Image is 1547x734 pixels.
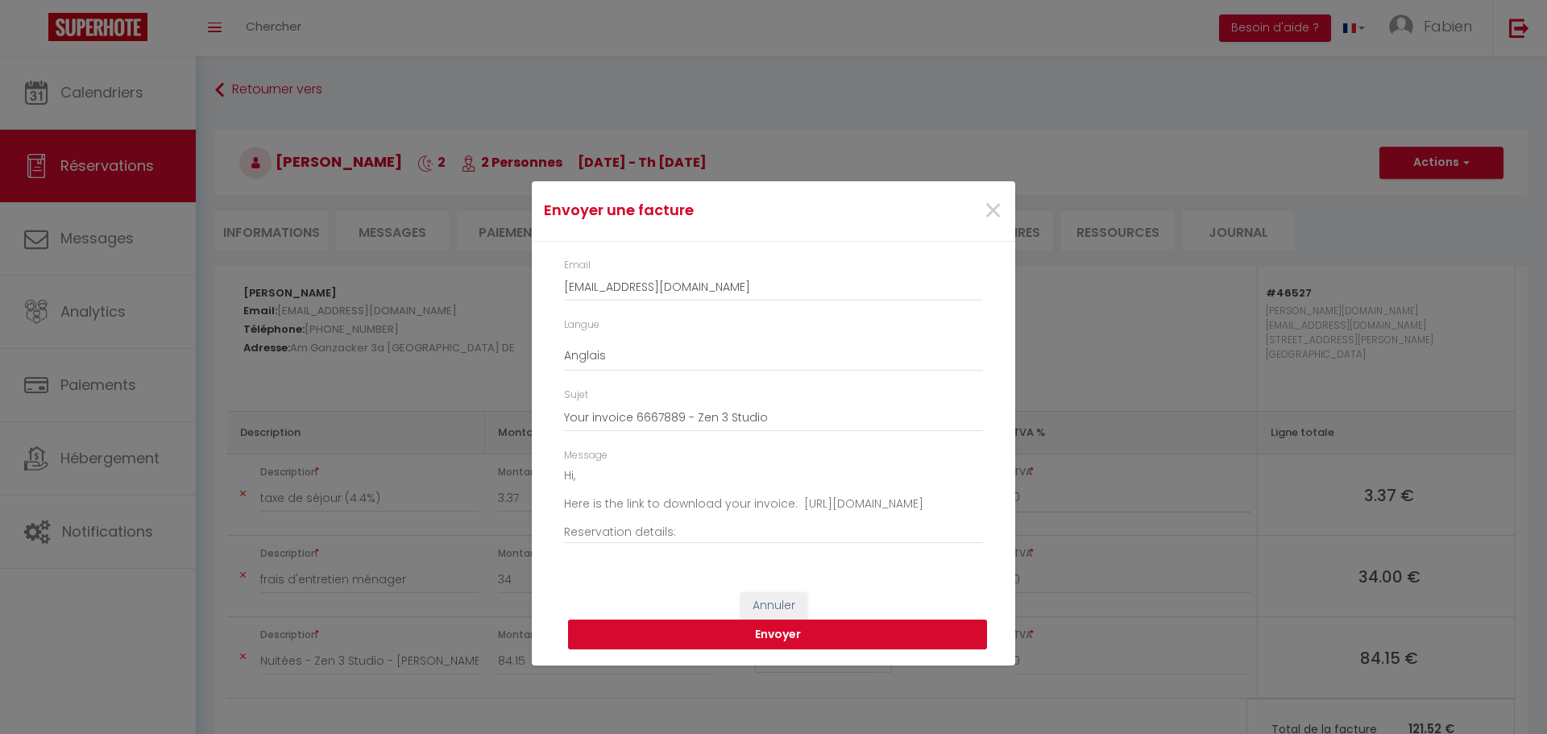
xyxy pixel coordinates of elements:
[564,448,608,463] label: Message
[564,317,599,333] label: Langue
[564,258,591,273] label: Email
[564,388,588,403] label: Sujet
[740,592,807,620] button: Annuler
[983,187,1003,235] span: ×
[568,620,987,650] button: Envoyer
[13,6,61,55] button: Ouvrir le widget de chat LiveChat
[544,199,843,222] h4: Envoyer une facture
[983,194,1003,229] button: Close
